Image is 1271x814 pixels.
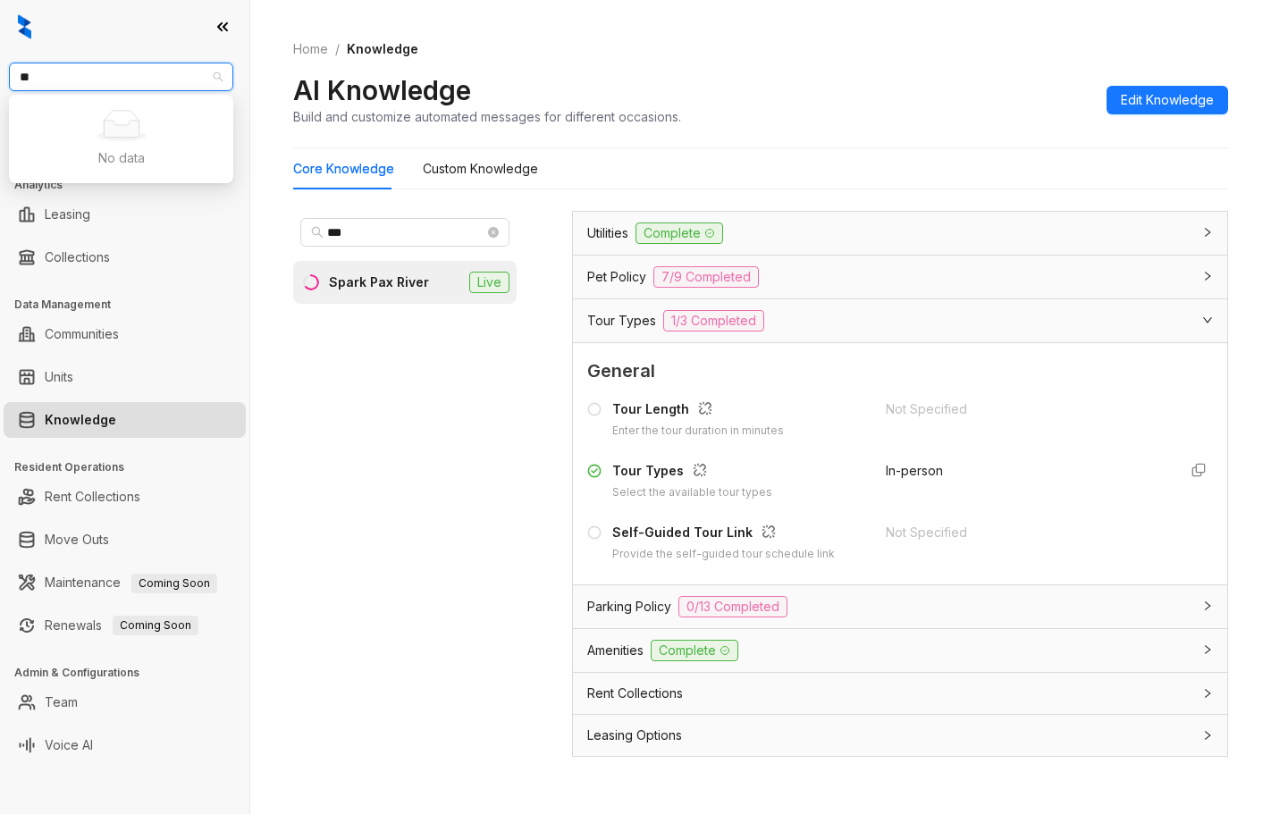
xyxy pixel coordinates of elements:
[653,266,759,288] span: 7/9 Completed
[4,608,246,643] li: Renewals
[4,479,246,515] li: Rent Collections
[573,673,1227,714] div: Rent Collections
[45,197,90,232] a: Leasing
[1202,227,1213,238] span: collapsed
[45,684,78,720] a: Team
[4,316,246,352] li: Communities
[612,461,772,484] div: Tour Types
[14,297,249,313] h3: Data Management
[4,197,246,232] li: Leasing
[1202,644,1213,655] span: collapsed
[423,159,538,179] div: Custom Knowledge
[45,727,93,763] a: Voice AI
[18,14,31,39] img: logo
[45,479,140,515] a: Rent Collections
[293,73,471,107] h2: AI Knowledge
[663,310,764,331] span: 1/3 Completed
[488,227,499,238] span: close-circle
[573,585,1227,628] div: Parking Policy0/13 Completed
[587,726,682,745] span: Leasing Options
[335,39,340,59] li: /
[4,522,246,558] li: Move Outs
[612,523,835,546] div: Self-Guided Tour Link
[886,463,943,478] span: In-person
[573,256,1227,298] div: Pet Policy7/9 Completed
[573,715,1227,756] div: Leasing Options
[131,574,217,593] span: Coming Soon
[4,684,246,720] li: Team
[4,239,246,275] li: Collections
[1121,90,1214,110] span: Edit Knowledge
[573,757,1227,798] div: Policies
[14,665,249,681] h3: Admin & Configurations
[573,212,1227,255] div: UtilitiesComplete
[14,459,249,475] h3: Resident Operations
[612,484,772,501] div: Select the available tour types
[587,357,1213,385] span: General
[587,223,628,243] span: Utilities
[4,727,246,763] li: Voice AI
[587,267,646,287] span: Pet Policy
[45,522,109,558] a: Move Outs
[612,546,835,563] div: Provide the self-guided tour schedule link
[293,107,681,126] div: Build and customize automated messages for different occasions.
[4,565,246,600] li: Maintenance
[311,226,324,239] span: search
[587,684,683,703] span: Rent Collections
[290,39,332,59] a: Home
[635,222,723,244] span: Complete
[1202,730,1213,741] span: collapsed
[113,616,198,635] span: Coming Soon
[14,177,249,193] h3: Analytics
[45,359,73,395] a: Units
[1202,271,1213,281] span: collapsed
[651,640,738,661] span: Complete
[587,597,671,617] span: Parking Policy
[4,402,246,438] li: Knowledge
[886,399,1163,419] div: Not Specified
[4,359,246,395] li: Units
[1107,86,1228,114] button: Edit Knowledge
[30,148,212,168] div: No data
[612,423,784,440] div: Enter the tour duration in minutes
[293,159,394,179] div: Core Knowledge
[329,273,429,292] div: Spark Pax River
[1202,315,1213,325] span: expanded
[1202,688,1213,699] span: collapsed
[45,402,116,438] a: Knowledge
[573,629,1227,672] div: AmenitiesComplete
[587,311,656,331] span: Tour Types
[587,641,644,660] span: Amenities
[4,120,246,155] li: Leads
[45,316,119,352] a: Communities
[612,399,784,423] div: Tour Length
[1202,600,1213,611] span: collapsed
[45,608,198,643] a: RenewalsComing Soon
[469,272,509,293] span: Live
[573,299,1227,342] div: Tour Types1/3 Completed
[347,41,418,56] span: Knowledge
[678,596,787,617] span: 0/13 Completed
[45,239,110,275] a: Collections
[886,523,1163,542] div: Not Specified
